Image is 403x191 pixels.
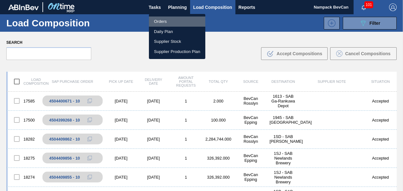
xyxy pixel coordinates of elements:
[149,36,205,47] a: Supplier Stock
[149,27,205,37] a: Daily Plan
[149,47,205,57] a: Supplier Production Plan
[149,16,205,27] a: Orders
